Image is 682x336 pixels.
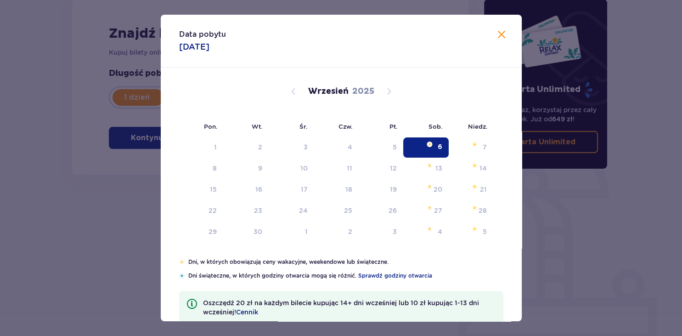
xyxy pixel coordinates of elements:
[299,123,308,130] small: Śr.
[214,142,217,152] div: 1
[308,86,349,97] p: Wrzesień
[223,159,269,179] td: Not available. wtorek, 9 września 2025
[348,142,352,152] div: 4
[352,86,374,97] p: 2025
[269,159,314,179] td: Not available. środa, 10 września 2025
[390,164,397,173] div: 12
[359,159,403,179] td: Not available. piątek, 12 września 2025
[258,164,262,173] div: 9
[393,142,397,152] div: 5
[161,68,522,258] div: Calendar
[347,164,352,173] div: 11
[389,123,398,130] small: Pt.
[179,29,226,40] p: Data pobytu
[435,164,442,173] div: 13
[449,137,493,158] td: Not available. niedziela, 7 września 2025
[304,142,308,152] div: 3
[213,164,217,173] div: 8
[314,137,359,158] td: Not available. czwartek, 4 września 2025
[179,137,224,158] td: Not available. poniedziałek, 1 września 2025
[438,142,442,152] div: 6
[179,159,224,179] td: Not available. poniedziałek, 8 września 2025
[359,137,403,158] td: Not available. piątek, 5 września 2025
[449,159,493,179] td: Not available. niedziela, 14 września 2025
[223,137,269,158] td: Not available. wtorek, 2 września 2025
[179,41,209,52] p: [DATE]
[252,123,263,130] small: Wt.
[403,137,449,158] td: Selected. sobota, 6 września 2025
[204,123,218,130] small: Pon.
[338,123,353,130] small: Czw.
[403,159,449,179] td: Not available. sobota, 13 września 2025
[300,164,308,173] div: 10
[269,137,314,158] td: Not available. środa, 3 września 2025
[314,159,359,179] td: Not available. czwartek, 11 września 2025
[258,142,262,152] div: 2
[428,123,443,130] small: Sob.
[468,123,488,130] small: Niedz.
